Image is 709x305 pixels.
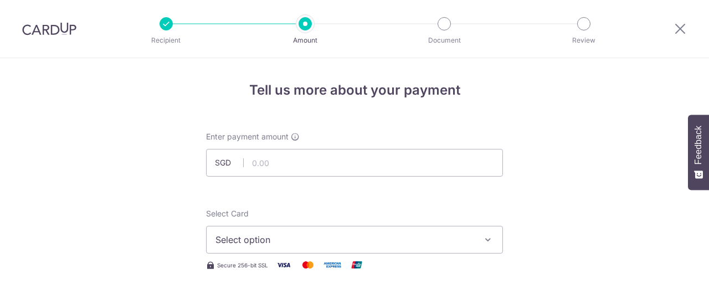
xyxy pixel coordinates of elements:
button: Feedback - Show survey [688,115,709,190]
img: Union Pay [346,258,368,272]
button: Select option [206,226,503,254]
span: Secure 256-bit SSL [217,261,268,270]
img: American Express [321,258,343,272]
img: Visa [273,258,295,272]
input: 0.00 [206,149,503,177]
h4: Tell us more about your payment [206,80,503,100]
span: SGD [215,157,244,168]
p: Review [543,35,625,46]
p: Amount [264,35,346,46]
span: Feedback [693,126,703,164]
p: Recipient [125,35,207,46]
span: Enter payment amount [206,131,289,142]
p: Document [403,35,485,46]
img: Mastercard [297,258,319,272]
span: Select option [215,233,474,246]
span: translation missing: en.payables.payment_networks.credit_card.summary.labels.select_card [206,209,249,218]
img: CardUp [22,22,76,35]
